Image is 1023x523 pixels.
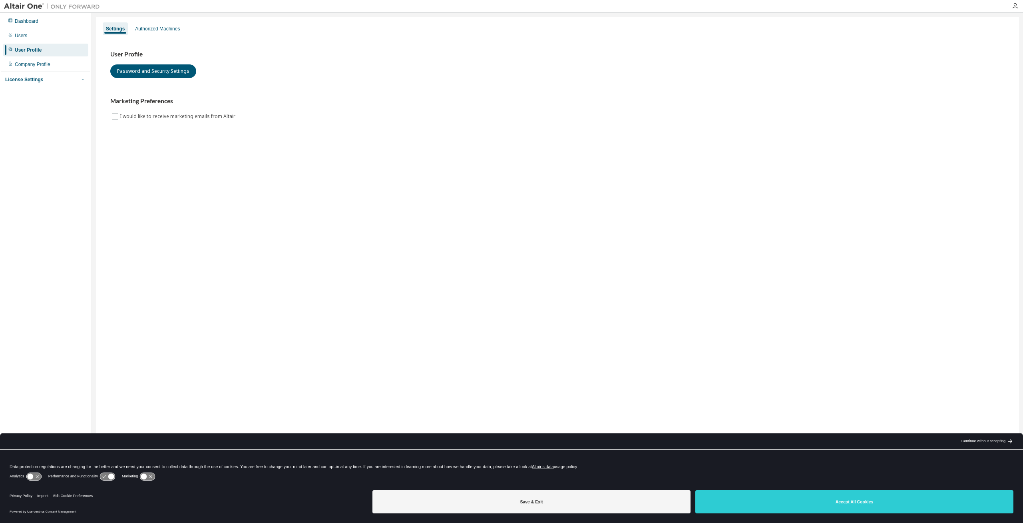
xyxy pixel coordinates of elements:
div: Company Profile [15,61,50,68]
label: I would like to receive marketing emails from Altair [120,112,237,121]
div: Users [15,32,27,39]
div: User Profile [15,47,42,53]
div: Authorized Machines [135,26,180,32]
div: License Settings [5,76,43,83]
div: Settings [106,26,125,32]
button: Password and Security Settings [110,64,196,78]
div: Dashboard [15,18,38,24]
img: Altair One [4,2,104,10]
h3: User Profile [110,50,1005,58]
h3: Marketing Preferences [110,97,1005,105]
